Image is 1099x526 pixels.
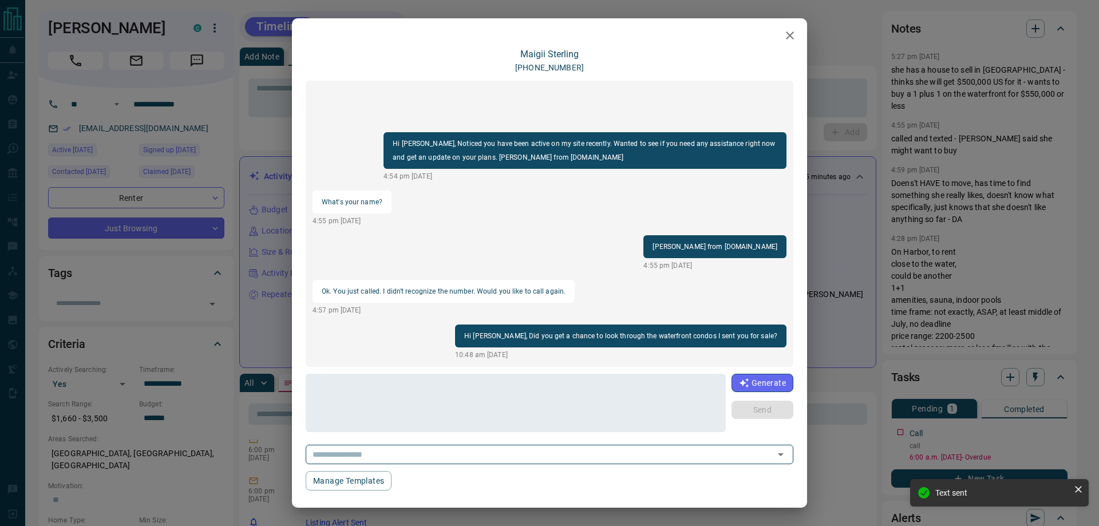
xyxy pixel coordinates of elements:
p: What's your name? [322,195,382,209]
p: Ok. You just called. I didn't recognize the number. Would you like to call again. [322,284,566,298]
a: Maigii Sterling [520,49,579,60]
p: [PHONE_NUMBER] [515,62,584,74]
p: 4:55 pm [DATE] [643,260,786,271]
p: Hi [PERSON_NAME], Noticed you have been active on my site recently. Wanted to see if you need any... [393,137,777,164]
p: [PERSON_NAME] from [DOMAIN_NAME] [653,240,777,254]
button: Open [773,446,789,462]
p: 10:48 am [DATE] [455,350,786,360]
p: Hi [PERSON_NAME], Did you get a chance to look through the waterfront condos I sent you for sale? [464,329,777,343]
p: 4:55 pm [DATE] [313,216,392,226]
button: Generate [732,374,793,392]
button: Manage Templates [306,471,392,491]
div: Text sent [935,488,1069,497]
p: 4:57 pm [DATE] [313,305,575,315]
p: 4:54 pm [DATE] [384,171,786,181]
